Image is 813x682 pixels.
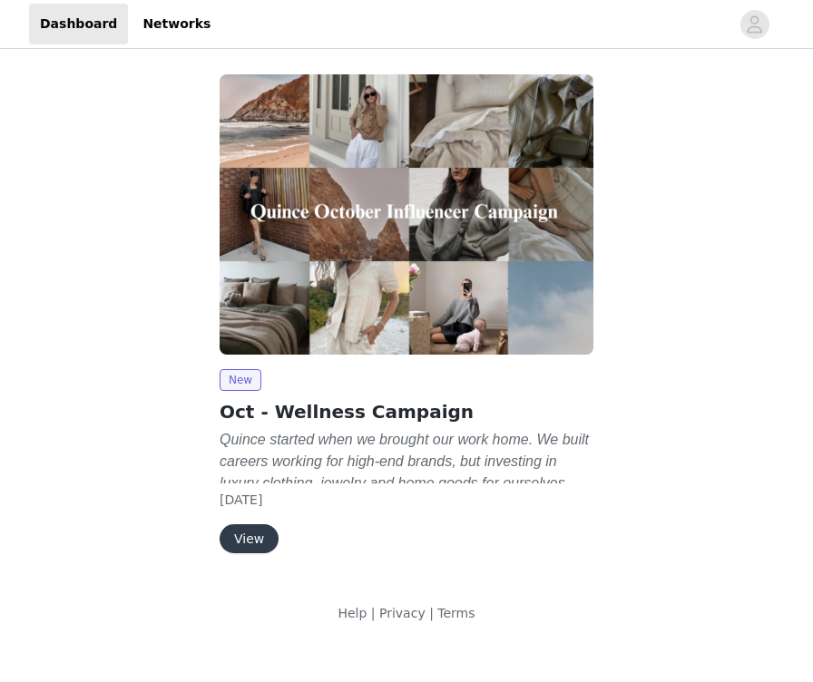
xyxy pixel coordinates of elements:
[220,432,589,556] em: Quince started when we brought our work home. We built careers working for high-end brands, but i...
[371,606,376,620] span: |
[379,606,426,620] a: Privacy
[220,369,261,391] span: New
[437,606,475,620] a: Terms
[220,74,593,355] img: Quince
[220,398,593,425] h2: Oct - Wellness Campaign
[220,532,279,546] a: View
[132,4,221,44] a: Networks
[746,10,763,39] div: avatar
[220,492,262,507] span: [DATE]
[29,4,128,44] a: Dashboard
[220,524,279,553] button: View
[429,606,434,620] span: |
[338,606,367,620] a: Help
